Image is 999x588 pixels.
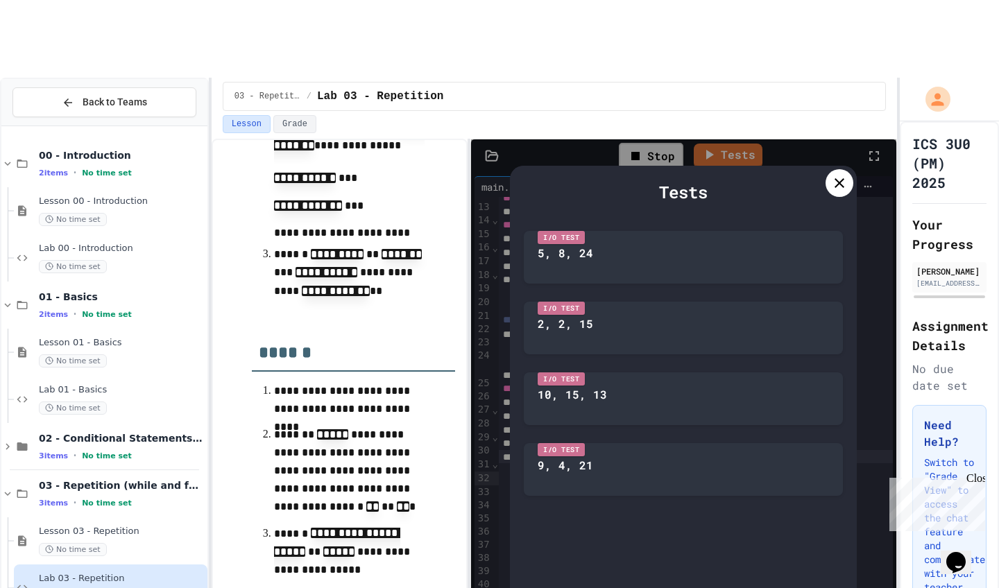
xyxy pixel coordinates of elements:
h3: Need Help? [924,417,975,450]
span: No time set [39,401,107,415]
div: [EMAIL_ADDRESS][DOMAIN_NAME] [916,278,982,288]
span: No time set [39,260,107,273]
span: Lab 03 - Repetition [39,573,205,585]
div: 9, 4, 21 [538,457,593,474]
div: Chat with us now!Close [6,6,96,88]
span: 00 - Introduction [39,149,205,162]
span: • [74,309,76,320]
span: No time set [82,310,132,319]
div: I/O Test [538,443,585,456]
span: No time set [39,213,107,226]
div: No due date set [912,361,987,394]
span: 2 items [39,310,68,319]
div: 10, 15, 13 [538,386,607,403]
span: Lab 00 - Introduction [39,243,205,254]
iframe: chat widget [941,533,985,574]
button: Grade [273,115,316,133]
h2: Assignment Details [912,316,987,355]
div: I/O Test [538,372,585,386]
span: • [74,167,76,178]
div: 2, 2, 15 [538,315,593,332]
span: 01 - Basics [39,291,205,303]
span: 03 - Repetition (while and for) [39,479,205,492]
div: 5, 8, 24 [538,245,593,261]
span: / [307,91,311,102]
span: Lesson 01 - Basics [39,337,205,349]
span: 3 items [39,451,68,460]
span: Lesson 03 - Repetition [39,526,205,537]
span: 3 items [39,499,68,508]
span: Lesson 00 - Introduction [39,196,205,207]
div: My Account [911,83,954,115]
h1: ICS 3U0 (PM) 2025 [912,134,987,192]
span: No time set [39,354,107,367]
span: No time set [82,451,132,460]
span: Lab 01 - Basics [39,384,205,396]
span: Lab 03 - Repetition [317,88,443,105]
span: 2 items [39,168,68,178]
span: 03 - Repetition (while and for) [234,91,301,102]
span: No time set [82,499,132,508]
button: Lesson [223,115,271,133]
div: Tests [524,180,843,205]
h2: Your Progress [912,215,987,254]
div: I/O Test [538,302,585,315]
button: Back to Teams [12,87,196,117]
div: I/O Test [538,231,585,244]
div: [PERSON_NAME] [916,265,982,277]
span: • [74,497,76,508]
span: 02 - Conditional Statements (if) [39,432,205,444]
span: No time set [39,543,107,556]
span: No time set [82,168,132,178]
span: Back to Teams [83,95,147,110]
iframe: chat widget [884,472,985,531]
span: • [74,450,76,461]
